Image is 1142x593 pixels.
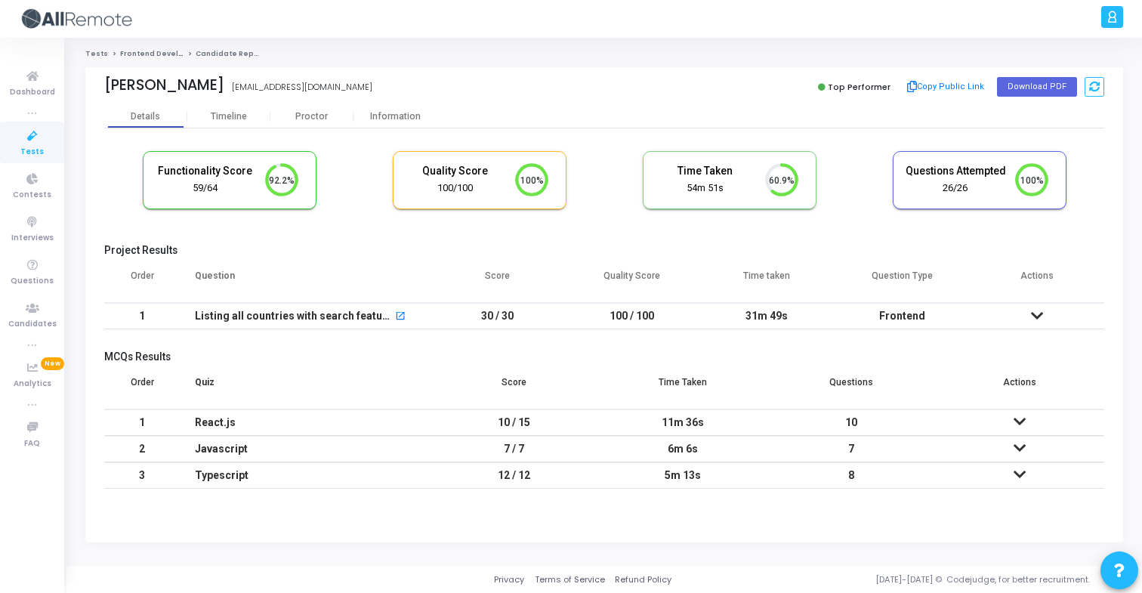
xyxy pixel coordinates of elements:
[104,303,180,329] td: 1
[195,304,393,329] div: Listing all countries with search feature
[535,573,605,586] a: Terms of Service
[85,49,1123,59] nav: breadcrumb
[613,437,752,462] div: 6m 6s
[494,573,524,586] a: Privacy
[395,312,406,323] mat-icon: open_in_new
[85,49,108,58] a: Tests
[936,367,1104,409] th: Actions
[828,81,890,93] span: Top Performer
[405,165,506,178] h5: Quality Score
[565,261,700,303] th: Quality Score
[155,165,256,178] h5: Functionality Score
[195,410,415,435] div: React.js
[24,437,40,450] span: FAQ
[903,76,989,98] button: Copy Public Link
[835,261,970,303] th: Question Type
[767,367,936,409] th: Questions
[11,232,54,245] span: Interviews
[430,261,565,303] th: Score
[14,378,51,391] span: Analytics
[131,111,160,122] div: Details
[104,351,1104,363] h5: MCQs Results
[767,436,936,462] td: 7
[430,367,598,409] th: Score
[195,437,415,462] div: Javascript
[613,463,752,488] div: 5m 13s
[11,275,54,288] span: Questions
[13,189,51,202] span: Contests
[211,111,247,122] div: Timeline
[104,76,224,94] div: [PERSON_NAME]
[655,181,756,196] div: 54m 51s
[405,181,506,196] div: 100/100
[655,165,756,178] h5: Time Taken
[430,436,598,462] td: 7 / 7
[353,111,437,122] div: Information
[430,462,598,489] td: 12 / 12
[270,111,353,122] div: Proctor
[180,261,430,303] th: Question
[8,318,57,331] span: Candidates
[767,409,936,436] td: 10
[196,49,265,58] span: Candidate Report
[104,244,1104,257] h5: Project Results
[615,573,671,586] a: Refund Policy
[598,367,767,409] th: Time Taken
[905,165,1006,178] h5: Questions Attempted
[613,410,752,435] div: 11m 36s
[997,77,1077,97] button: Download PDF
[104,436,180,462] td: 2
[969,261,1104,303] th: Actions
[104,367,180,409] th: Order
[767,462,936,489] td: 8
[699,261,835,303] th: Time taken
[41,357,64,370] span: New
[20,146,44,159] span: Tests
[104,462,180,489] td: 3
[232,81,372,94] div: [EMAIL_ADDRESS][DOMAIN_NAME]
[155,181,256,196] div: 59/64
[671,573,1123,586] div: [DATE]-[DATE] © Codejudge, for better recruitment.
[430,409,598,436] td: 10 / 15
[565,303,700,329] td: 100 / 100
[835,303,970,329] td: Frontend
[180,367,430,409] th: Quiz
[699,303,835,329] td: 31m 49s
[195,463,415,488] div: Typescript
[120,49,213,58] a: Frontend Developer (L4)
[430,303,565,329] td: 30 / 30
[19,4,132,34] img: logo
[104,409,180,436] td: 1
[10,86,55,99] span: Dashboard
[905,181,1006,196] div: 26/26
[104,261,180,303] th: Order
